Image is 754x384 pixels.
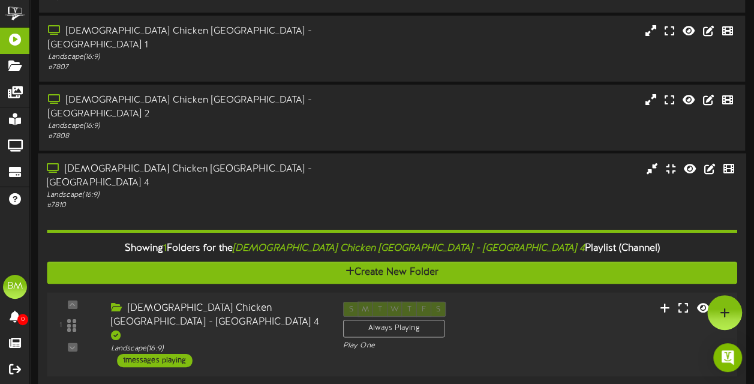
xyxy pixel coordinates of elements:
span: 0 [17,314,28,325]
div: Play One [343,340,499,350]
div: # 7807 [48,62,324,73]
div: Landscape ( 16:9 ) [47,190,324,200]
div: [DEMOGRAPHIC_DATA] Chicken [GEOGRAPHIC_DATA] - [GEOGRAPHIC_DATA] 1 [48,25,324,52]
div: [DEMOGRAPHIC_DATA] Chicken [GEOGRAPHIC_DATA] - [GEOGRAPHIC_DATA] 4 [47,162,324,190]
div: Open Intercom Messenger [713,343,742,372]
div: Landscape ( 16:9 ) [48,52,324,62]
div: BM [3,275,27,299]
div: [DEMOGRAPHIC_DATA] Chicken [GEOGRAPHIC_DATA] - [GEOGRAPHIC_DATA] 2 [48,94,324,121]
i: [DEMOGRAPHIC_DATA] Chicken [GEOGRAPHIC_DATA] - [GEOGRAPHIC_DATA] 4 [233,243,585,254]
div: # 7808 [48,131,324,142]
span: 1 [163,243,167,254]
div: Always Playing [343,320,444,338]
div: Landscape ( 16:9 ) [48,121,324,131]
button: Create New Folder [47,262,737,284]
div: 1 messages playing [117,353,193,367]
div: # 7810 [47,200,324,211]
div: Showing Folders for the Playlist (Channel) [38,236,746,262]
div: [DEMOGRAPHIC_DATA] Chicken [GEOGRAPHIC_DATA] - [GEOGRAPHIC_DATA] 4 [111,301,325,343]
div: Landscape ( 16:9 ) [111,343,325,353]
